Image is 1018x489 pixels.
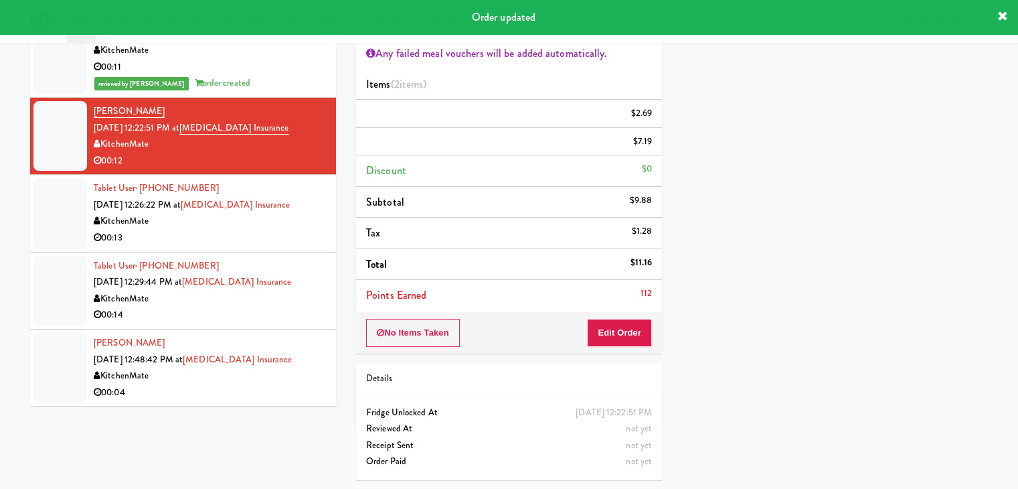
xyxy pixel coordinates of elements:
[94,121,179,134] span: [DATE] 12:22:51 PM at
[30,98,336,175] li: [PERSON_NAME][DATE] 12:22:51 PM at[MEDICAL_DATA] InsuranceKitchenMate00:12
[94,336,165,349] a: [PERSON_NAME]
[94,59,326,76] div: 00:11
[94,368,326,385] div: KitchenMate
[366,370,652,387] div: Details
[94,353,183,366] span: [DATE] 12:48:42 PM at
[630,255,652,271] div: $11.16
[631,105,653,122] div: $2.69
[626,439,652,451] span: not yet
[94,275,182,288] span: [DATE] 12:29:44 PM at
[30,4,336,98] li: [PERSON_NAME][DATE] 12:13:23 PM at[MEDICAL_DATA] InsuranceKitchenMate00:11reviewed by [PERSON_NAM...
[366,437,652,454] div: Receipt Sent
[94,77,189,90] span: reviewed by [PERSON_NAME]
[94,259,219,272] a: Tablet User· [PHONE_NUMBER]
[179,121,288,135] a: [MEDICAL_DATA] Insurance
[626,422,652,435] span: not yet
[94,104,165,118] a: [PERSON_NAME]
[135,182,219,194] span: · [PHONE_NUMBER]
[641,285,652,302] div: 112
[94,136,326,153] div: KitchenMate
[366,163,406,178] span: Discount
[135,259,219,272] span: · [PHONE_NUMBER]
[366,319,460,347] button: No Items Taken
[630,192,653,209] div: $9.88
[366,76,426,92] span: Items
[94,230,326,247] div: 00:13
[400,76,424,92] ng-pluralize: items
[94,291,326,307] div: KitchenMate
[195,76,250,89] span: order created
[182,275,291,288] a: [MEDICAL_DATA] Insurance
[632,223,653,240] div: $1.28
[366,225,380,240] span: Tax
[366,287,426,303] span: Points Earned
[94,385,326,401] div: 00:04
[94,307,326,324] div: 00:14
[181,198,290,211] a: [MEDICAL_DATA] Insurance
[366,194,404,210] span: Subtotal
[94,213,326,230] div: KitchenMate
[94,198,181,211] span: [DATE] 12:26:22 PM at
[626,455,652,468] span: not yet
[472,9,535,25] span: Order updated
[366,421,652,437] div: Reviewed At
[642,161,652,178] div: $0
[30,175,336,252] li: Tablet User· [PHONE_NUMBER][DATE] 12:26:22 PM at[MEDICAL_DATA] InsuranceKitchenMate00:13
[391,76,427,92] span: (2 )
[366,257,388,272] span: Total
[366,44,652,64] div: Any failed meal vouchers will be added automatically.
[587,319,652,347] button: Edit Order
[94,182,219,194] a: Tablet User· [PHONE_NUMBER]
[366,453,652,470] div: Order Paid
[30,253,336,330] li: Tablet User· [PHONE_NUMBER][DATE] 12:29:44 PM at[MEDICAL_DATA] InsuranceKitchenMate00:14
[366,405,652,421] div: Fridge Unlocked At
[30,330,336,406] li: [PERSON_NAME][DATE] 12:48:42 PM at[MEDICAL_DATA] InsuranceKitchenMate00:04
[94,42,326,59] div: KitchenMate
[576,405,652,421] div: [DATE] 12:22:51 PM
[94,153,326,169] div: 00:12
[633,133,653,150] div: $7.19
[183,353,292,366] a: [MEDICAL_DATA] Insurance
